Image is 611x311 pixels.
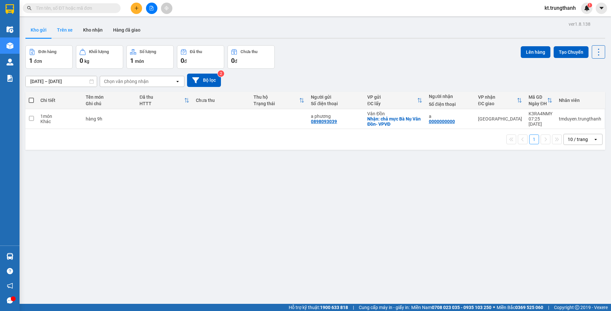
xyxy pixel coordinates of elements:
div: Chọn văn phòng nhận [104,78,149,85]
div: Khác [40,119,79,124]
span: kt.trungthanh [539,4,581,12]
button: Trên xe [52,22,78,38]
div: Mã GD [529,94,547,100]
button: aim [161,3,172,14]
div: ĐC lấy [367,101,417,106]
span: 1 [589,3,591,7]
button: Hàng đã giao [108,22,146,38]
button: file-add [146,3,157,14]
div: Đã thu [190,49,202,54]
sup: 1 [588,3,592,7]
div: Đơn hàng [38,49,56,54]
span: đơn [34,59,42,64]
div: Nhân viên [559,98,601,103]
div: a [429,114,472,119]
strong: 0369 525 060 [515,305,543,310]
div: VP gửi [367,94,417,100]
img: warehouse-icon [7,59,13,65]
span: caret-down [599,5,604,11]
span: | [353,304,354,311]
div: 10 / trang [568,136,588,143]
input: Select a date range. [26,76,97,87]
span: đ [235,59,237,64]
th: Toggle SortBy [364,92,426,109]
span: | [548,304,549,311]
span: aim [164,6,169,10]
svg: open [175,79,180,84]
strong: 1900 633 818 [320,305,348,310]
span: plus [134,6,139,10]
span: Cung cấp máy in - giấy in: [359,304,410,311]
img: logo-vxr [6,4,14,14]
button: Chưa thu0đ [227,45,275,69]
svg: open [593,137,598,142]
div: 07:25 [DATE] [529,116,552,127]
div: Ghi chú [86,101,133,106]
span: Miền Bắc [497,304,543,311]
img: icon-new-feature [584,5,590,11]
span: 1 [29,57,33,64]
div: Khối lượng [89,49,109,54]
button: Lên hàng [521,46,550,58]
div: K3RA4NMY [529,111,552,116]
button: Kho gửi [25,22,52,38]
div: Đã thu [139,94,184,100]
div: a phương [311,114,361,119]
div: 0000000000 [429,119,455,124]
div: Thu hộ [254,94,299,100]
img: warehouse-icon [7,26,13,33]
div: Trạng thái [254,101,299,106]
div: tmduyen.trungthanh [559,116,601,121]
div: Tên món [86,94,133,100]
span: file-add [149,6,154,10]
div: Số điện thoại [429,102,472,107]
th: Toggle SortBy [250,92,308,109]
span: đ [184,59,187,64]
div: Số điện thoại [311,101,361,106]
button: Kho nhận [78,22,108,38]
button: plus [131,3,142,14]
span: ⚪️ [493,306,495,309]
div: [GEOGRAPHIC_DATA] [478,116,522,121]
div: Người nhận [429,94,472,99]
th: Toggle SortBy [475,92,525,109]
span: 0 [231,57,235,64]
span: 1 [130,57,134,64]
div: 1 món [40,114,79,119]
img: warehouse-icon [7,253,13,260]
div: Số lượng [139,49,156,54]
th: Toggle SortBy [525,92,556,109]
div: Người gửi [311,94,361,100]
button: Đã thu0đ [177,45,224,69]
div: Nhận: chả mực Bà Nụ Vân Đồn- VPVĐ [367,116,422,127]
div: hàng 9h [86,116,133,121]
span: question-circle [7,268,13,274]
span: search [27,6,32,10]
div: ver 1.8.138 [569,21,590,28]
div: ĐC giao [478,101,517,106]
div: Vân Đồn [367,111,422,116]
div: Ngày ĐH [529,101,547,106]
span: message [7,297,13,304]
div: Chưa thu [240,49,257,54]
div: Chưa thu [196,98,247,103]
span: Hỗ trợ kỹ thuật: [289,304,348,311]
div: VP nhận [478,94,517,100]
button: Tạo Chuyến [554,46,589,58]
button: Bộ lọc [187,74,221,87]
button: caret-down [596,3,607,14]
button: Khối lượng0kg [76,45,123,69]
th: Toggle SortBy [136,92,193,109]
sup: 2 [218,70,224,77]
span: món [135,59,144,64]
input: Tìm tên, số ĐT hoặc mã đơn [36,5,113,12]
span: kg [84,59,89,64]
span: 0 [80,57,83,64]
button: 1 [529,134,539,144]
div: Chi tiết [40,98,79,103]
img: solution-icon [7,75,13,82]
span: notification [7,283,13,289]
span: 0 [181,57,184,64]
span: copyright [575,305,579,310]
button: Đơn hàng1đơn [25,45,73,69]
